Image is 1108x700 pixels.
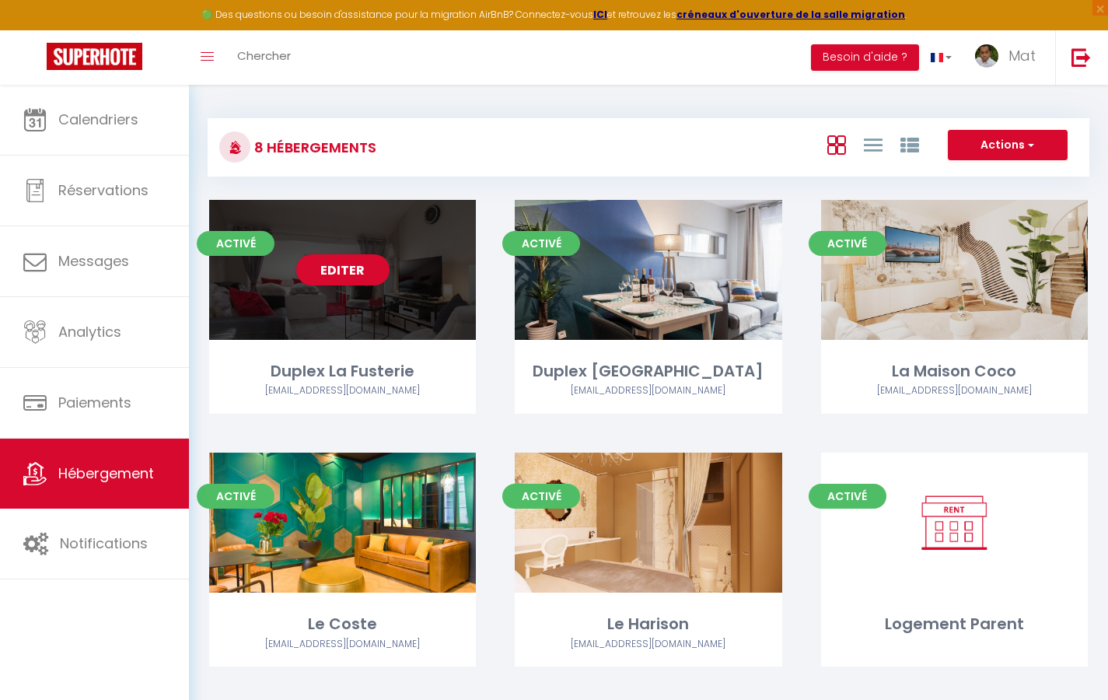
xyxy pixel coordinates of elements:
div: Le Harison [515,612,781,636]
span: Mat [1008,46,1036,65]
img: ... [975,44,998,68]
div: La Maison Coco [821,359,1088,383]
span: Messages [58,251,129,271]
a: Chercher [225,30,302,85]
h3: 8 Hébergements [250,130,376,165]
div: Duplex La Fusterie [209,359,476,383]
div: Logement Parent [821,612,1088,636]
button: Ouvrir le widget de chat LiveChat [12,6,59,53]
a: Vue en Box [827,131,846,157]
span: Notifications [60,534,148,553]
div: Airbnb [821,383,1088,398]
div: Airbnb [515,383,781,398]
div: Airbnb [209,383,476,398]
span: Activé [502,231,580,256]
img: logout [1071,47,1091,67]
span: Calendriers [58,110,138,129]
span: Réservations [58,180,149,200]
a: Editer [296,254,390,285]
div: Duplex [GEOGRAPHIC_DATA] [515,359,781,383]
span: Activé [809,231,886,256]
span: Activé [197,484,274,509]
a: Vue en Liste [864,131,883,157]
span: Activé [809,484,886,509]
a: ICI [593,8,607,21]
div: Le Coste [209,612,476,636]
button: Besoin d'aide ? [811,44,919,71]
span: Paiements [58,393,131,412]
a: ... Mat [963,30,1055,85]
div: Airbnb [515,637,781,652]
div: Airbnb [209,637,476,652]
span: Chercher [237,47,291,64]
img: Super Booking [47,43,142,70]
a: Vue par Groupe [900,131,919,157]
span: Analytics [58,322,121,341]
span: Activé [502,484,580,509]
a: créneaux d'ouverture de la salle migration [676,8,905,21]
button: Actions [948,130,1068,161]
span: Activé [197,231,274,256]
span: Hébergement [58,464,154,483]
